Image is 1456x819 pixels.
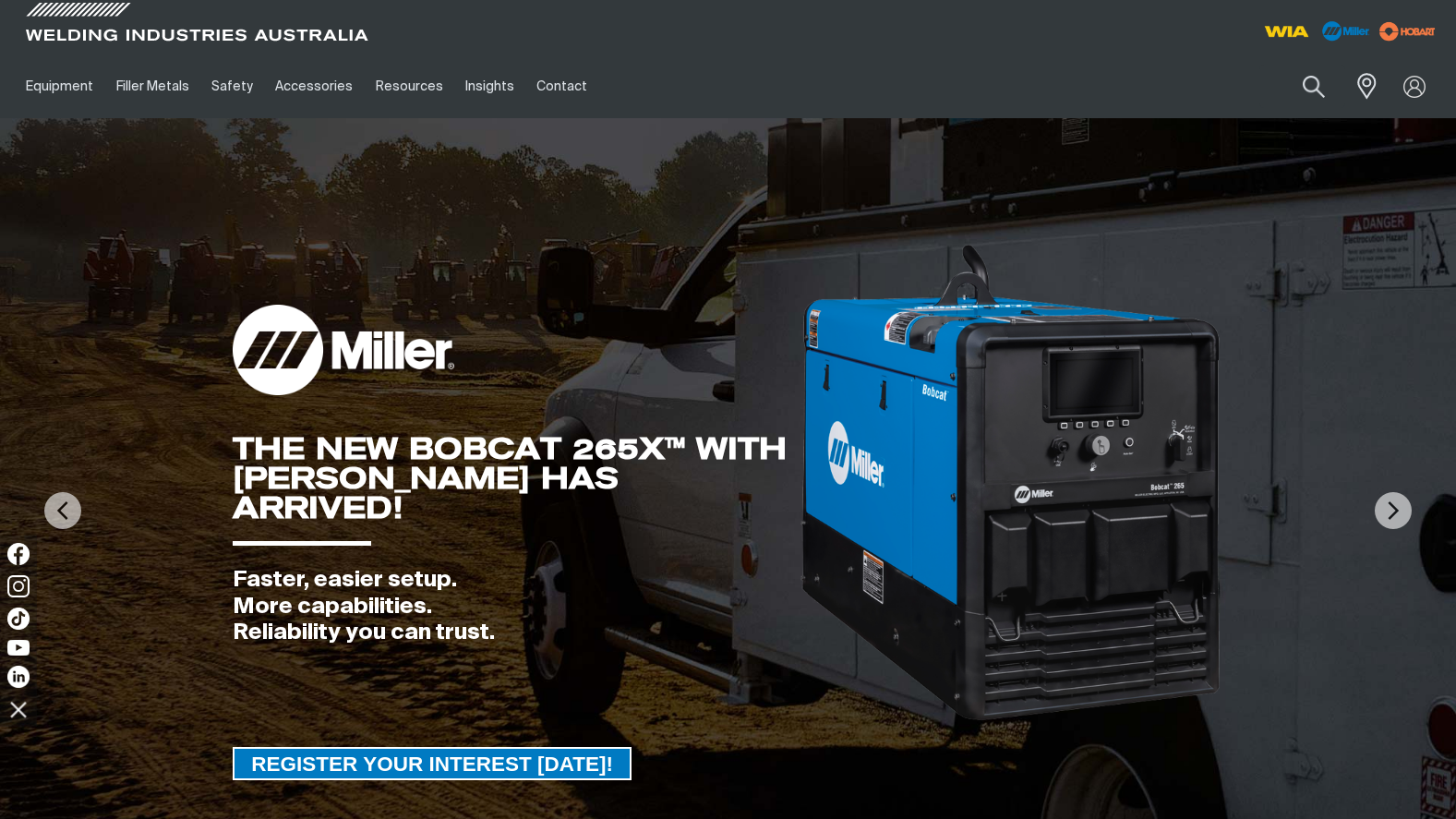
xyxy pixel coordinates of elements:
a: Resources [365,54,454,118]
img: Facebook [7,543,30,565]
a: Contact [525,54,598,118]
img: YouTube [7,640,30,656]
span: REGISTER YOUR INTEREST [DATE]! [235,747,630,780]
a: Insights [454,54,525,118]
img: PrevArrow [44,492,81,529]
a: Accessories [264,54,364,118]
button: Search products [1282,65,1345,108]
div: Faster, easier setup. More capabilities. Reliability you can trust. [233,567,798,646]
img: LinkedIn [7,666,30,688]
a: Equipment [15,54,104,118]
input: Product name or item number... [1259,65,1345,108]
img: NextArrow [1375,492,1412,529]
img: hide socials [3,693,34,725]
img: miller [1374,18,1441,45]
img: Instagram [7,575,30,597]
nav: Main [15,54,1085,118]
a: REGISTER YOUR INTEREST TODAY! [233,747,632,780]
a: Safety [200,54,264,118]
div: THE NEW BOBCAT 265X™ WITH [PERSON_NAME] HAS ARRIVED! [233,434,798,523]
img: TikTok [7,608,30,630]
a: Filler Metals [104,54,199,118]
